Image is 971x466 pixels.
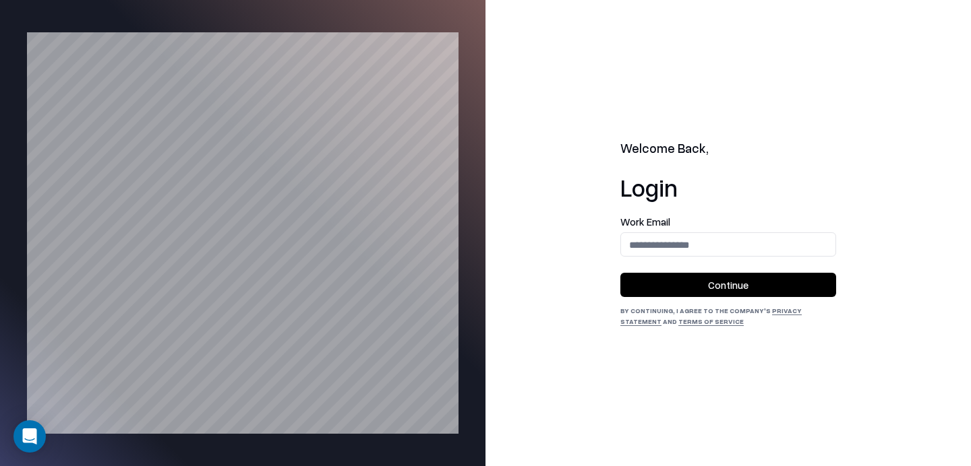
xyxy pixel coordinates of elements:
div: By continuing, I agree to the Company's and [620,305,836,327]
button: Continue [620,273,836,297]
label: Work Email [620,217,836,227]
h1: Login [620,174,836,201]
div: Open Intercom Messenger [13,420,46,453]
h2: Welcome Back, [620,139,836,158]
a: Terms of Service [678,317,744,325]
